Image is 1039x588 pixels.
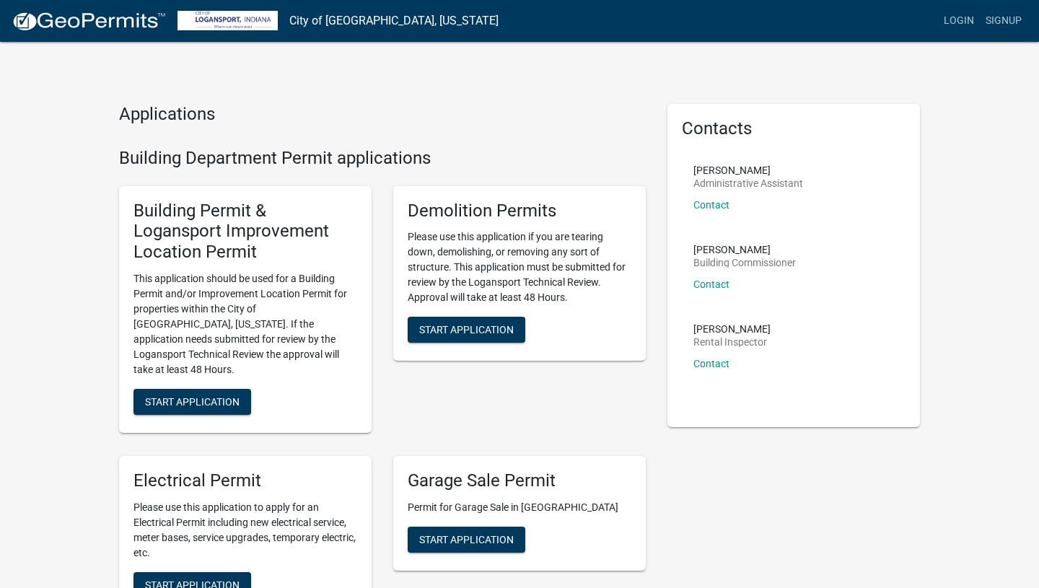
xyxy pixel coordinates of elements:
a: Contact [693,199,729,211]
a: Signup [980,7,1027,35]
h5: Garage Sale Permit [408,470,631,491]
a: City of [GEOGRAPHIC_DATA], [US_STATE] [289,9,499,33]
p: [PERSON_NAME] [693,245,796,255]
p: Administrative Assistant [693,178,803,188]
img: City of Logansport, Indiana [177,11,278,30]
p: This application should be used for a Building Permit and/or Improvement Location Permit for prop... [133,271,357,377]
span: Start Application [145,395,240,407]
button: Start Application [408,527,525,553]
h5: Contacts [682,118,906,139]
h4: Applications [119,104,646,125]
h4: Building Department Permit applications [119,148,646,169]
p: [PERSON_NAME] [693,165,803,175]
a: Contact [693,278,729,290]
span: Start Application [419,533,514,545]
h5: Electrical Permit [133,470,357,491]
button: Start Application [133,389,251,415]
a: Login [938,7,980,35]
span: Start Application [419,324,514,335]
p: [PERSON_NAME] [693,324,771,334]
p: Building Commissioner [693,258,796,268]
p: Please use this application if you are tearing down, demolishing, or removing any sort of structu... [408,229,631,305]
h5: Building Permit & Logansport Improvement Location Permit [133,201,357,263]
p: Rental Inspector [693,337,771,347]
p: Permit for Garage Sale in [GEOGRAPHIC_DATA] [408,500,631,515]
a: Contact [693,358,729,369]
p: Please use this application to apply for an Electrical Permit including new electrical service, m... [133,500,357,561]
button: Start Application [408,317,525,343]
h5: Demolition Permits [408,201,631,221]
